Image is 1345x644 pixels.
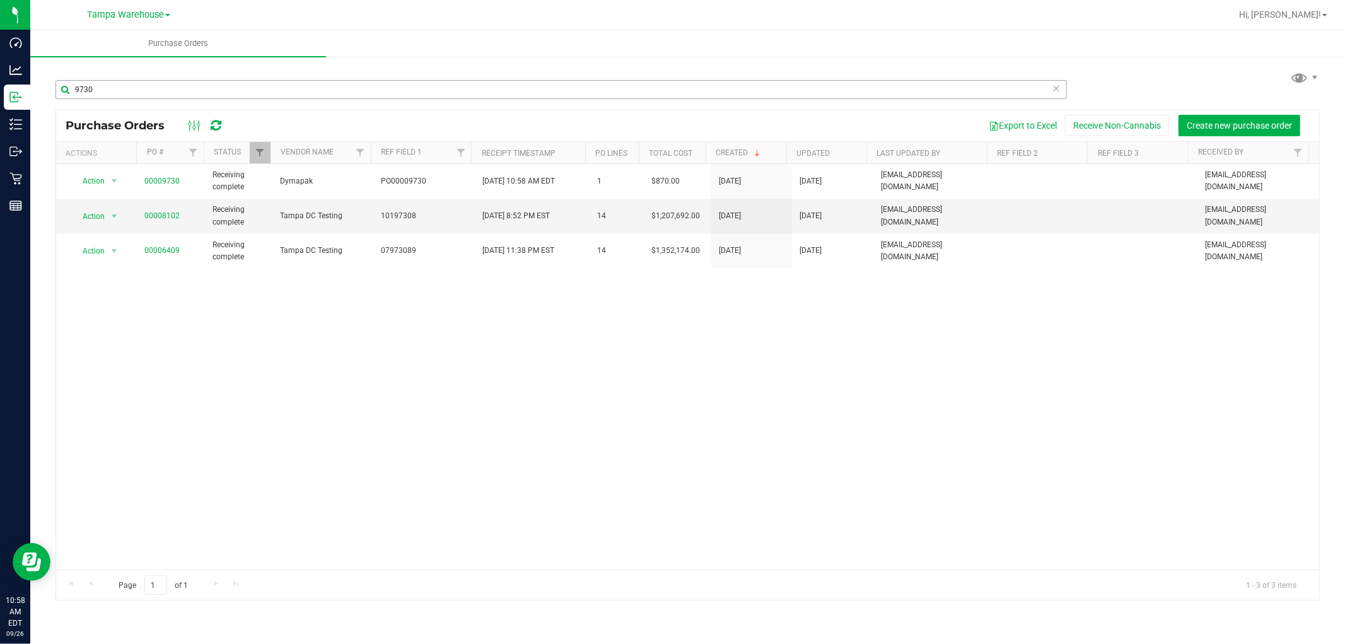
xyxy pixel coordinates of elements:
[651,210,700,222] span: $1,207,692.00
[106,208,122,225] span: select
[6,595,25,629] p: 10:58 AM EDT
[796,149,830,158] a: Updated
[800,175,822,187] span: [DATE]
[1205,239,1312,263] span: [EMAIL_ADDRESS][DOMAIN_NAME]
[213,169,265,193] span: Receiving complete
[450,142,471,163] a: Filter
[595,149,627,158] a: PO Lines
[9,199,22,212] inline-svg: Reports
[30,30,326,57] a: Purchase Orders
[1205,169,1312,193] span: [EMAIL_ADDRESS][DOMAIN_NAME]
[6,629,25,638] p: 09/26
[881,239,987,263] span: [EMAIL_ADDRESS][DOMAIN_NAME]
[482,175,555,187] span: [DATE] 10:58 AM EDT
[1198,148,1243,156] a: Received By
[381,210,467,222] span: 10197308
[106,242,122,260] span: select
[1187,120,1292,131] span: Create new purchase order
[800,210,822,222] span: [DATE]
[719,210,741,222] span: [DATE]
[55,80,1067,99] input: Search Purchase Order ID, Vendor Name and Ref Field 1
[1052,80,1061,97] span: Clear
[649,149,692,158] a: Total Cost
[1239,9,1321,20] span: Hi, [PERSON_NAME]!
[71,242,105,260] span: Action
[651,175,680,187] span: $870.00
[280,210,366,222] span: Tampa DC Testing
[381,148,422,156] a: Ref Field 1
[281,148,334,156] a: Vendor Name
[214,148,241,156] a: Status
[9,145,22,158] inline-svg: Outbound
[1065,115,1169,136] button: Receive Non-Cannabis
[66,119,177,132] span: Purchase Orders
[213,239,265,263] span: Receiving complete
[147,148,163,156] a: PO #
[108,575,199,595] span: Page of 1
[1098,149,1139,158] a: Ref Field 3
[9,172,22,185] inline-svg: Retail
[719,245,741,257] span: [DATE]
[183,142,204,163] a: Filter
[13,543,50,581] iframe: Resource center
[597,245,636,257] span: 14
[280,175,366,187] span: Dymapak
[9,64,22,76] inline-svg: Analytics
[1288,142,1308,163] a: Filter
[250,142,271,163] a: Filter
[876,149,940,158] a: Last Updated By
[597,210,636,222] span: 14
[87,9,164,20] span: Tampa Warehouse
[145,177,180,185] a: 00009730
[482,149,556,158] a: Receipt Timestamp
[71,208,105,225] span: Action
[881,169,987,193] span: [EMAIL_ADDRESS][DOMAIN_NAME]
[131,38,225,49] span: Purchase Orders
[213,204,265,228] span: Receiving complete
[1236,575,1307,594] span: 1 - 3 of 3 items
[381,245,467,257] span: 07973089
[1205,204,1312,228] span: [EMAIL_ADDRESS][DOMAIN_NAME]
[9,118,22,131] inline-svg: Inventory
[350,142,371,163] a: Filter
[71,172,105,190] span: Action
[381,175,467,187] span: PO00009730
[482,245,554,257] span: [DATE] 11:38 PM EST
[145,211,180,220] a: 00008102
[9,37,22,49] inline-svg: Dashboard
[800,245,822,257] span: [DATE]
[719,175,741,187] span: [DATE]
[716,148,763,157] a: Created
[9,91,22,103] inline-svg: Inbound
[651,245,700,257] span: $1,352,174.00
[981,115,1065,136] button: Export to Excel
[280,245,366,257] span: Tampa DC Testing
[881,204,987,228] span: [EMAIL_ADDRESS][DOMAIN_NAME]
[144,575,167,595] input: 1
[145,246,180,255] a: 00006409
[597,175,636,187] span: 1
[106,172,122,190] span: select
[482,210,550,222] span: [DATE] 8:52 PM EST
[998,149,1039,158] a: Ref Field 2
[66,149,132,158] div: Actions
[1179,115,1300,136] button: Create new purchase order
